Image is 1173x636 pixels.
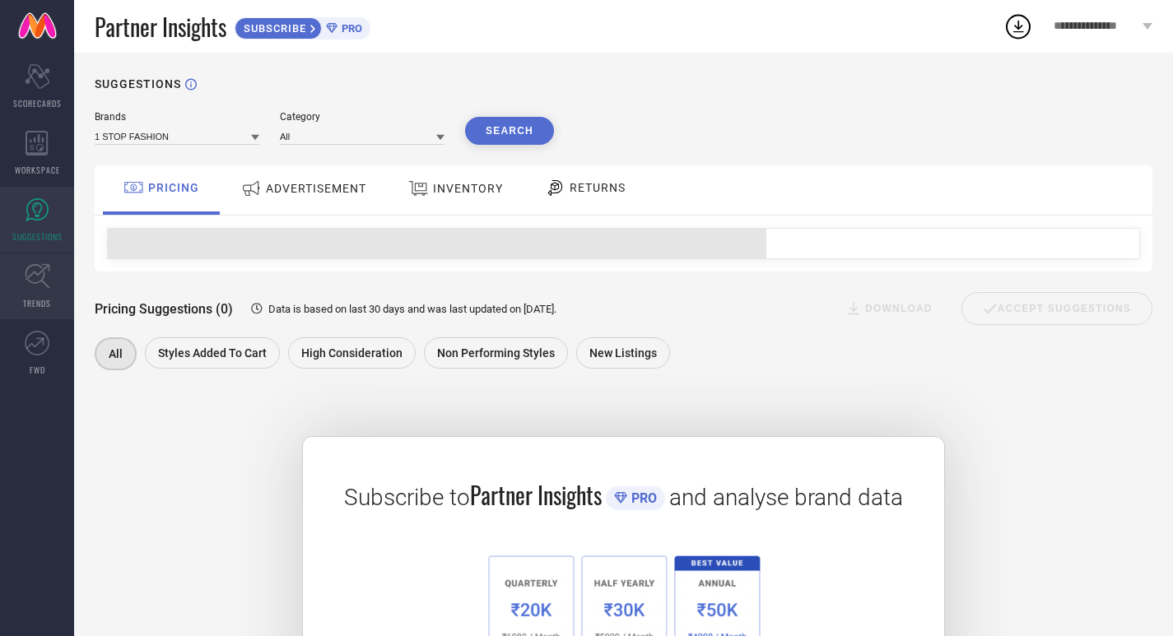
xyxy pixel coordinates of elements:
[344,484,470,511] span: Subscribe to
[433,182,503,195] span: INVENTORY
[961,292,1152,325] div: Accept Suggestions
[465,117,554,145] button: Search
[337,22,362,35] span: PRO
[570,181,626,194] span: RETURNS
[95,301,233,317] span: Pricing Suggestions (0)
[266,182,366,195] span: ADVERTISEMENT
[669,484,903,511] span: and analyse brand data
[95,77,181,91] h1: SUGGESTIONS
[268,303,556,315] span: Data is based on last 30 days and was last updated on [DATE] .
[95,10,226,44] span: Partner Insights
[235,22,310,35] span: SUBSCRIBE
[627,490,657,506] span: PRO
[589,346,657,360] span: New Listings
[95,111,259,123] div: Brands
[148,181,199,194] span: PRICING
[470,478,602,512] span: Partner Insights
[30,364,45,376] span: FWD
[301,346,403,360] span: High Consideration
[437,346,555,360] span: Non Performing Styles
[158,346,267,360] span: Styles Added To Cart
[12,230,63,243] span: SUGGESTIONS
[1003,12,1033,41] div: Open download list
[109,347,123,360] span: All
[280,111,445,123] div: Category
[235,13,370,39] a: SUBSCRIBEPRO
[15,164,60,176] span: WORKSPACE
[23,297,51,309] span: TRENDS
[13,97,62,109] span: SCORECARDS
